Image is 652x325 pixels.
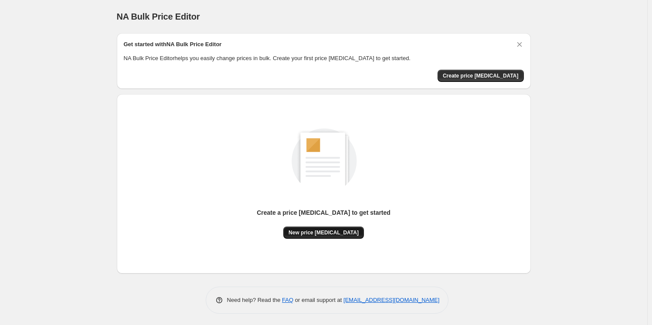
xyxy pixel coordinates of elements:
[289,229,359,236] span: New price [MEDICAL_DATA]
[124,40,222,49] h2: Get started with NA Bulk Price Editor
[282,297,293,303] a: FAQ
[124,54,524,63] p: NA Bulk Price Editor helps you easily change prices in bulk. Create your first price [MEDICAL_DAT...
[293,297,343,303] span: or email support at
[343,297,439,303] a: [EMAIL_ADDRESS][DOMAIN_NAME]
[227,297,282,303] span: Need help? Read the
[438,70,524,82] button: Create price change job
[117,12,200,21] span: NA Bulk Price Editor
[257,208,391,217] p: Create a price [MEDICAL_DATA] to get started
[283,227,364,239] button: New price [MEDICAL_DATA]
[515,40,524,49] button: Dismiss card
[443,72,519,79] span: Create price [MEDICAL_DATA]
